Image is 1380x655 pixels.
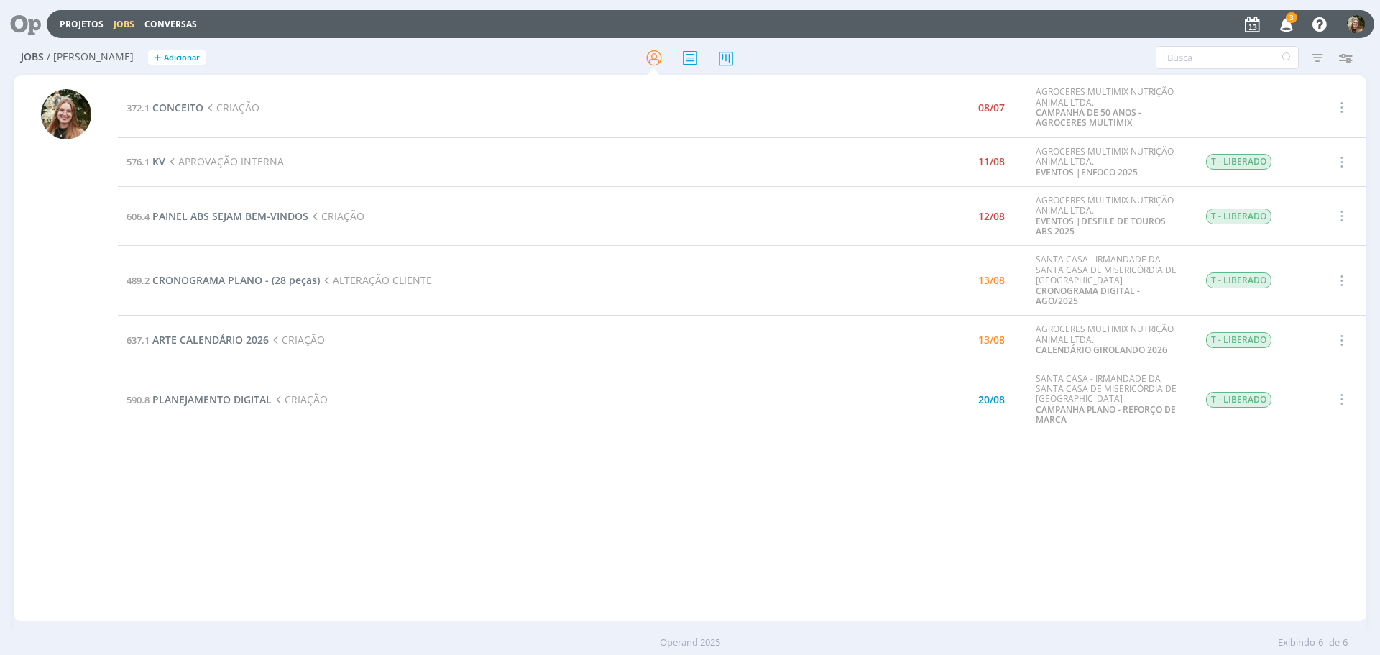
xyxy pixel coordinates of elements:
a: CAMPANHA PLANO - REFORÇO DE MARCA [1036,403,1176,426]
span: KV [152,155,165,168]
span: 372.1 [126,101,149,114]
div: 08/07 [978,103,1005,113]
a: Jobs [114,18,134,30]
div: SANTA CASA - IRMANDADE DA SANTA CASA DE MISERICÓRDIA DE [GEOGRAPHIC_DATA] [1036,374,1184,426]
a: CALENDÁRIO GIROLANDO 2026 [1036,344,1167,356]
button: Conversas [140,19,201,30]
span: 489.2 [126,274,149,287]
div: 13/08 [978,335,1005,345]
a: EVENTOS |DESFILE DE TOUROS ABS 2025 [1036,215,1166,237]
span: CRIAÇÃO [203,101,259,114]
div: AGROCERES MULTIMIX NUTRIÇÃO ANIMAL LTDA. [1036,147,1184,178]
span: / [PERSON_NAME] [47,51,134,63]
div: AGROCERES MULTIMIX NUTRIÇÃO ANIMAL LTDA. [1036,87,1184,129]
span: 6 [1318,636,1323,650]
span: CONCEITO [152,101,203,114]
button: Projetos [55,19,108,30]
span: CRIAÇÃO [272,393,328,406]
div: 11/08 [978,157,1005,167]
a: 637.1ARTE CALENDÁRIO 2026 [126,333,269,347]
div: AGROCERES MULTIMIX NUTRIÇÃO ANIMAL LTDA. [1036,196,1184,237]
button: +Adicionar [148,50,206,65]
img: L [1347,15,1365,33]
a: Conversas [144,18,197,30]
span: 606.4 [126,210,149,223]
button: L [1346,12,1366,37]
span: APROVAÇÃO INTERNA [165,155,284,168]
span: CRIAÇÃO [308,209,364,223]
span: de [1329,636,1340,650]
span: T - LIBERADO [1206,392,1271,408]
span: T - LIBERADO [1206,154,1271,170]
a: CAMPANHA DE 50 ANOS - AGROCERES MULTIMIX [1036,106,1141,129]
span: PAINEL ABS SEJAM BEM-VINDOS [152,209,308,223]
input: Busca [1156,46,1299,69]
span: + [154,50,161,65]
span: Adicionar [164,53,200,63]
div: SANTA CASA - IRMANDADE DA SANTA CASA DE MISERICÓRDIA DE [GEOGRAPHIC_DATA] [1036,255,1184,306]
span: T - LIBERADO [1206,272,1271,288]
a: 606.4PAINEL ABS SEJAM BEM-VINDOS [126,209,308,223]
span: Exibindo [1278,636,1315,650]
a: 372.1CONCEITO [126,101,203,114]
a: Projetos [60,18,103,30]
a: CRONOGRAMA DIGITAL - AGO/2025 [1036,285,1140,307]
span: 576.1 [126,155,149,168]
span: CRONOGRAMA PLANO - (28 peças) [152,273,320,287]
span: PLANEJAMENTO DIGITAL [152,393,272,406]
span: 6 [1343,636,1348,650]
span: ALTERAÇÃO CLIENTE [320,273,432,287]
span: Jobs [21,51,44,63]
div: 13/08 [978,275,1005,285]
div: - - - [118,435,1366,450]
span: ARTE CALENDÁRIO 2026 [152,333,269,347]
button: Jobs [109,19,139,30]
a: 590.8PLANEJAMENTO DIGITAL [126,393,272,406]
img: L [41,89,91,139]
div: 20/08 [978,395,1005,405]
span: T - LIBERADO [1206,209,1271,224]
div: 12/08 [978,211,1005,221]
span: 637.1 [126,334,149,347]
span: 590.8 [126,393,149,406]
span: T - LIBERADO [1206,332,1271,348]
span: CRIAÇÃO [269,333,325,347]
div: AGROCERES MULTIMIX NUTRIÇÃO ANIMAL LTDA. [1036,324,1184,355]
a: 489.2CRONOGRAMA PLANO - (28 peças) [126,273,320,287]
button: 3 [1271,12,1300,37]
span: 3 [1286,12,1297,23]
a: 576.1KV [126,155,165,168]
a: EVENTOS |ENFOCO 2025 [1036,166,1138,178]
